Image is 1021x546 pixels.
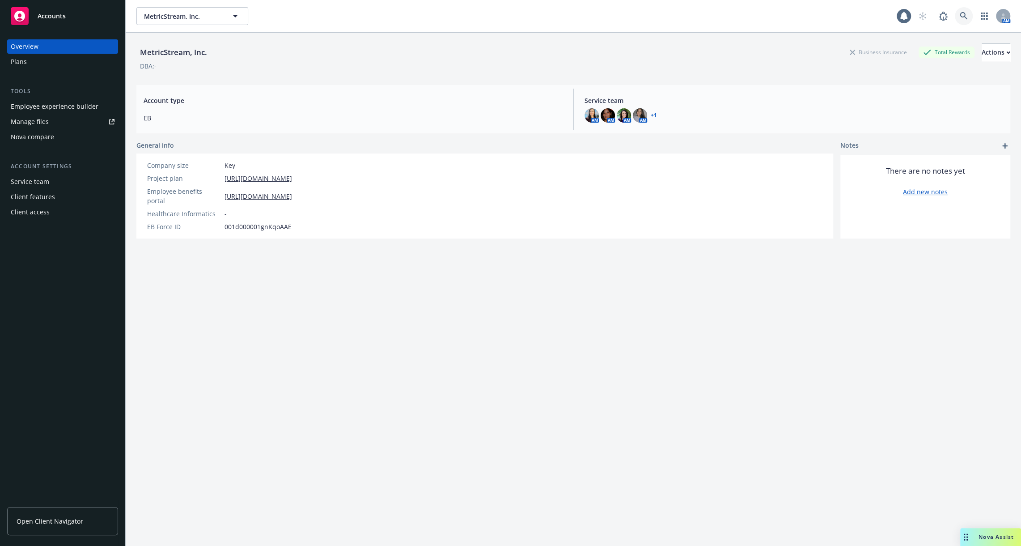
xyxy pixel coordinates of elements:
[11,99,98,114] div: Employee experience builder
[975,7,993,25] a: Switch app
[147,161,221,170] div: Company size
[886,166,965,176] span: There are no notes yet
[903,187,948,196] a: Add new notes
[919,47,974,58] div: Total Rewards
[7,130,118,144] a: Nova compare
[955,7,973,25] a: Search
[136,141,174,150] span: General info
[144,96,563,105] span: Account type
[617,108,631,123] img: photo
[11,130,54,144] div: Nova compare
[651,113,657,118] a: +1
[225,192,292,201] a: [URL][DOMAIN_NAME]
[7,99,118,114] a: Employee experience builder
[136,7,248,25] button: MetricStream, Inc.
[7,205,118,219] a: Client access
[225,174,292,183] a: [URL][DOMAIN_NAME]
[914,7,932,25] a: Start snowing
[17,516,83,526] span: Open Client Navigator
[934,7,952,25] a: Report a Bug
[7,55,118,69] a: Plans
[11,190,55,204] div: Client features
[7,162,118,171] div: Account settings
[147,222,221,231] div: EB Force ID
[7,115,118,129] a: Manage files
[7,39,118,54] a: Overview
[585,96,1004,105] span: Service team
[840,141,859,151] span: Notes
[7,175,118,189] a: Service team
[11,39,38,54] div: Overview
[11,175,49,189] div: Service team
[845,47,911,58] div: Business Insurance
[7,190,118,204] a: Client features
[225,209,227,218] span: -
[225,222,292,231] span: 001d000001gnKqoAAE
[11,115,49,129] div: Manage files
[585,108,599,123] img: photo
[960,528,971,546] div: Drag to move
[140,61,157,71] div: DBA: -
[982,44,1010,61] div: Actions
[144,113,563,123] span: EB
[11,205,50,219] div: Client access
[1000,141,1010,151] a: add
[7,87,118,96] div: Tools
[147,174,221,183] div: Project plan
[601,108,615,123] img: photo
[144,12,221,21] span: MetricStream, Inc.
[11,55,27,69] div: Plans
[982,43,1010,61] button: Actions
[225,161,235,170] span: Key
[38,13,66,20] span: Accounts
[147,187,221,205] div: Employee benefits portal
[147,209,221,218] div: Healthcare Informatics
[7,4,118,29] a: Accounts
[633,108,647,123] img: photo
[960,528,1021,546] button: Nova Assist
[136,47,211,58] div: MetricStream, Inc.
[979,533,1014,541] span: Nova Assist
